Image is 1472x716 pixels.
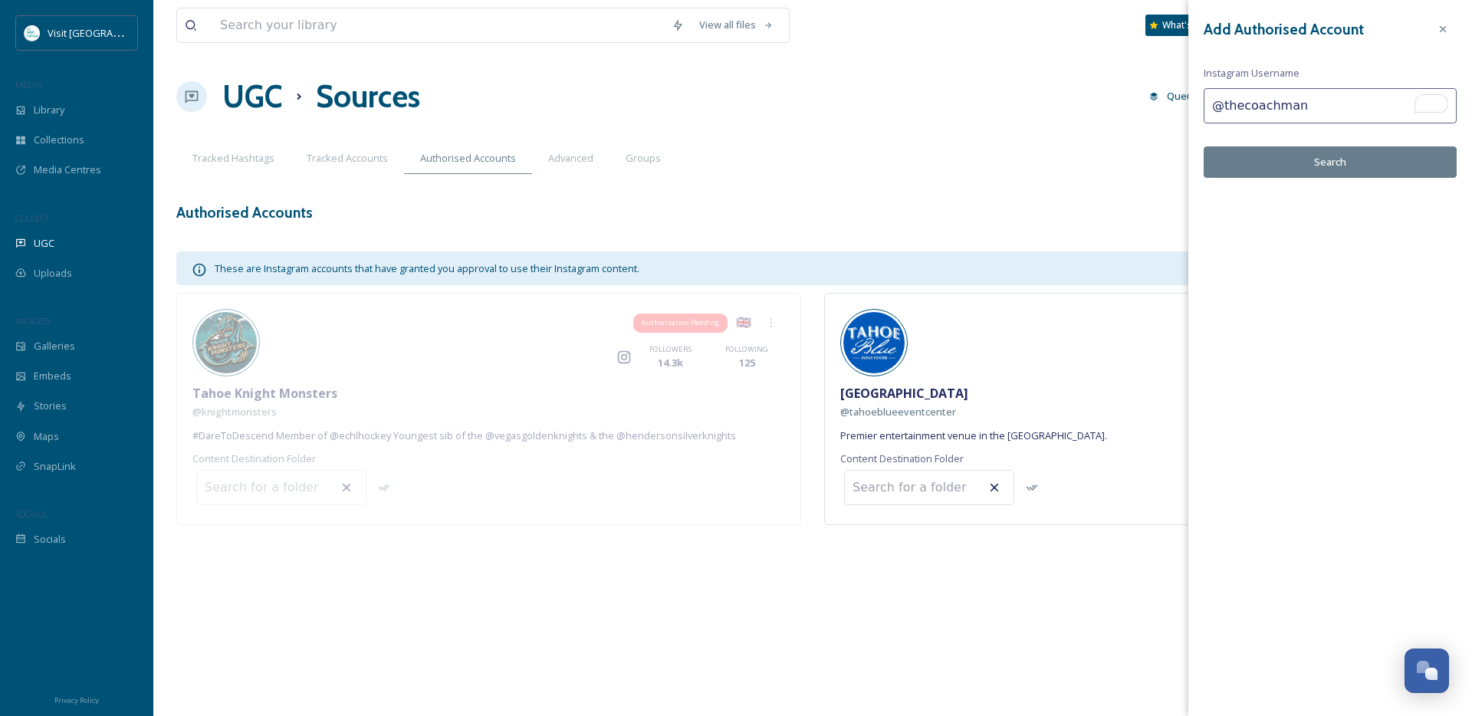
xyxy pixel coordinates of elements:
h3: Add Authorised Account [1204,18,1364,41]
span: Maps [34,429,59,444]
span: Privacy Policy [54,695,99,705]
button: Search [1204,146,1457,178]
span: Tracked Hashtags [192,151,274,166]
div: 🇬🇧 [730,309,757,337]
img: 476929926_1164853105287379_1991366256469136993_n.jpg [195,312,257,373]
span: Premier entertainment venue in the [GEOGRAPHIC_DATA]. [840,429,1107,443]
span: UGC [34,236,54,251]
span: Stories [34,399,67,413]
input: To enrich screen reader interactions, please activate Accessibility in Grammarly extension settings [1204,88,1457,123]
span: MEDIA [15,79,42,90]
a: View all files [692,10,781,40]
span: Media Centres [34,163,101,177]
h3: Authorised Accounts [176,202,313,224]
a: Queued [1142,81,1221,111]
span: Content Destination Folder [840,452,964,466]
span: Uploads [34,266,72,281]
span: Collections [34,133,84,147]
a: Privacy Policy [54,690,99,708]
span: @ knightmonsters [192,405,277,419]
span: Content Destination Folder [192,452,316,466]
a: @tahoeblueeventcenter [840,402,956,421]
span: Embeds [34,369,71,383]
img: 397550868_889935499199151_6731245638077303807_n.jpg [843,312,905,373]
span: #DareToDescend Member of @echlhockey Youngest sib of the @vegasgoldenknights & the @hendersonsilv... [192,429,736,443]
span: Tahoe Knight Monsters [192,384,337,402]
span: SnapLink [34,459,76,474]
button: Open Chat [1405,649,1449,693]
span: Socials [34,532,66,547]
span: Tracked Accounts [307,151,388,166]
a: @knightmonsters [192,402,277,421]
span: Library [34,103,64,117]
span: Authorised Accounts [420,151,516,166]
input: Search for a folder [845,471,1014,504]
span: Instagram Username [1204,66,1299,80]
span: Authorisation Pending [641,317,720,328]
h1: Sources [316,74,420,120]
span: 125 [739,356,755,370]
span: [GEOGRAPHIC_DATA] [840,384,968,402]
a: What's New [1145,15,1222,36]
span: FOLLOWING [725,344,768,355]
button: Queued [1142,81,1213,111]
input: Search your library [212,8,664,42]
span: Groups [626,151,661,166]
input: Search for a folder [197,471,366,504]
span: SOCIALS [15,508,46,520]
span: Advanced [548,151,593,166]
span: COLLECT [15,212,48,224]
span: WIDGETS [15,315,51,327]
span: Visit [GEOGRAPHIC_DATA] [48,25,166,40]
span: Galleries [34,339,75,353]
span: These are Instagram accounts that have granted you approval to use their Instagram content. [215,261,639,275]
img: download.jpeg [25,25,40,41]
span: FOLLOWERS [649,344,692,355]
a: UGC [222,74,282,120]
span: 14.3k [658,356,683,370]
span: @ tahoeblueeventcenter [840,405,956,419]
